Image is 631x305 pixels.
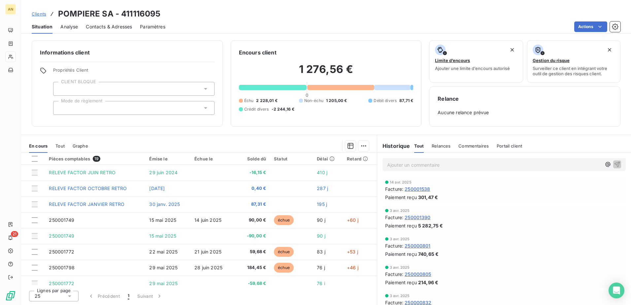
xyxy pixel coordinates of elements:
[84,289,124,303] button: Précédent
[418,251,439,257] span: 740,65 €
[390,294,410,298] span: 3 avr. 2025
[239,49,277,56] h6: Encours client
[347,217,358,223] span: +60 j
[418,194,438,201] span: 301,47 €
[317,186,328,191] span: 287 j
[49,249,74,254] span: 250001772
[239,264,266,271] span: 184,45 €
[533,58,570,63] span: Gestion du risque
[429,40,523,83] button: Limite d’encoursAjouter une limite d’encours autorisé
[317,156,339,161] div: Délai
[438,95,612,103] h6: Relance
[40,49,215,56] h6: Informations client
[418,222,443,229] span: 5 282,75 €
[239,156,266,161] div: Solde dû
[272,106,295,112] span: -2 244,16 €
[49,217,74,223] span: 250001749
[304,98,323,104] span: Non-échu
[274,247,294,257] span: échue
[390,180,412,184] span: 14 avr. 2025
[149,233,176,239] span: 15 mai 2025
[55,143,65,149] span: Tout
[29,143,48,149] span: En cours
[317,201,327,207] span: 195 j
[124,289,133,303] button: 1
[574,21,607,32] button: Actions
[194,156,231,161] div: Échue le
[533,66,615,76] span: Surveiller ce client en intégrant votre outil de gestion des risques client.
[317,281,325,286] span: 76 j
[60,23,78,30] span: Analyse
[239,233,266,239] span: -90,00 €
[385,279,417,286] span: Paiement reçu
[149,217,176,223] span: 15 mai 2025
[194,217,221,223] span: 14 juin 2025
[49,156,141,162] div: Pièces comptables
[244,98,254,104] span: Échu
[317,217,325,223] span: 90 j
[239,217,266,223] span: 90,00 €
[274,156,309,161] div: Statut
[390,265,410,269] span: 3 avr. 2025
[347,249,358,254] span: +53 j
[128,293,129,299] span: 1
[405,271,431,278] span: 250000805
[49,281,74,286] span: 250001772
[239,63,414,83] h2: 1 276,56 €
[385,222,417,229] span: Paiement reçu
[435,66,510,71] span: Ajouter une limite d’encours autorisé
[239,201,266,208] span: 87,31 €
[414,143,424,149] span: Tout
[5,4,16,15] div: AN
[93,156,100,162] span: 19
[239,249,266,255] span: 59,68 €
[385,214,403,221] span: Facture :
[58,8,160,20] h3: POMPIERE SA - 411116095
[405,242,430,249] span: 250000801
[5,290,16,301] img: Logo LeanPay
[49,186,127,191] span: RELEVE FACTOR OCTOBRE RETRO
[239,185,266,192] span: 0,40 €
[133,289,167,303] button: Suivant
[49,201,124,207] span: RELEVE FACTOR JANVIER RETRO
[274,263,294,273] span: échue
[385,194,417,201] span: Paiement reçu
[59,105,64,111] input: Ajouter une valeur
[497,143,522,149] span: Portail client
[405,186,430,192] span: 250001538
[527,40,620,83] button: Gestion du risqueSurveiller ce client en intégrant votre outil de gestion des risques client.
[458,143,489,149] span: Commentaires
[317,170,327,175] span: 410 j
[432,143,450,149] span: Relances
[418,279,438,286] span: 214,96 €
[347,265,358,270] span: +46 j
[149,281,178,286] span: 29 mai 2025
[306,92,308,98] span: 0
[385,271,403,278] span: Facture :
[390,237,410,241] span: 3 avr. 2025
[194,249,221,254] span: 21 juin 2025
[326,98,347,104] span: 1 205,00 €
[239,280,266,287] span: -59,68 €
[239,169,266,176] span: -16,15 €
[140,23,165,30] span: Paramètres
[435,58,470,63] span: Limite d’encours
[317,265,325,270] span: 76 j
[317,249,325,254] span: 83 j
[149,186,165,191] span: [DATE]
[256,98,278,104] span: 2 228,01 €
[49,233,74,239] span: 250001749
[149,156,186,161] div: Émise le
[35,293,40,299] span: 25
[59,86,64,92] input: Ajouter une valeur
[609,283,624,298] div: Open Intercom Messenger
[374,98,397,104] span: Débit divers
[377,142,410,150] h6: Historique
[317,233,325,239] span: 90 j
[385,186,403,192] span: Facture :
[405,214,430,221] span: 250001390
[244,106,269,112] span: Crédit divers
[32,11,46,17] span: Clients
[390,209,410,213] span: 3 avr. 2025
[73,143,88,149] span: Graphe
